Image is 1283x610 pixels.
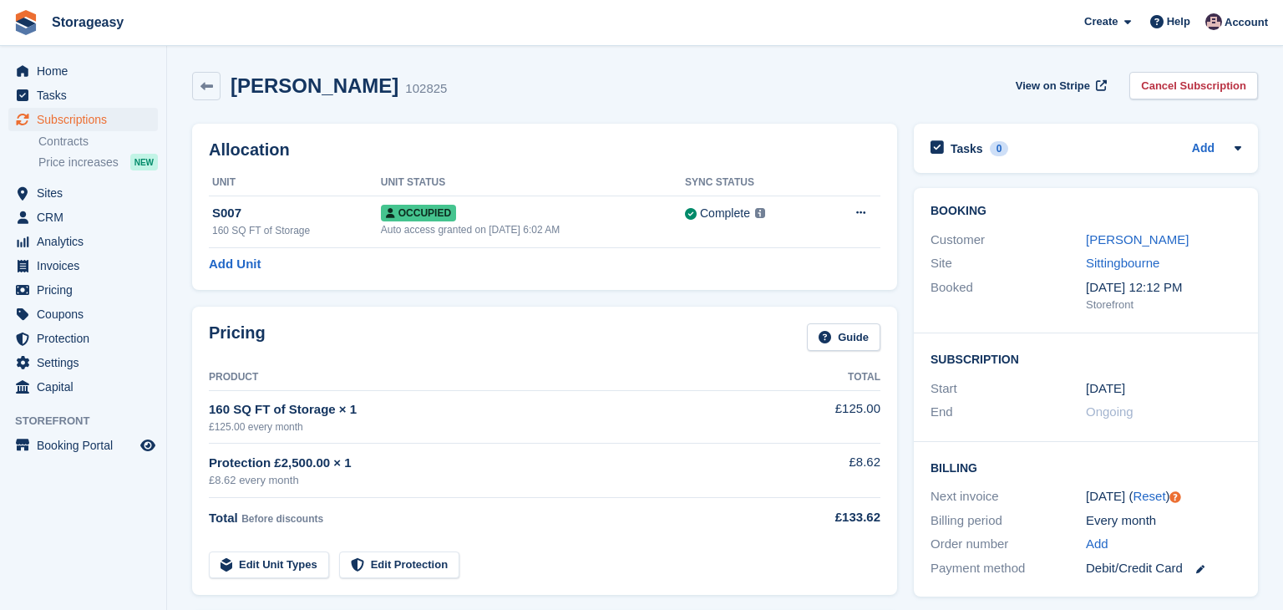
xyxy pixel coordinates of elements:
a: Edit Protection [339,552,459,579]
h2: Subscription [931,350,1241,367]
th: Sync Status [685,170,821,196]
div: End [931,403,1086,422]
a: menu [8,206,158,229]
span: Occupied [381,205,456,221]
a: Reset [1133,489,1165,503]
a: menu [8,59,158,83]
a: menu [8,278,158,302]
a: Add Unit [209,255,261,274]
div: Site [931,254,1086,273]
div: [DATE] 12:12 PM [1086,278,1241,297]
span: Invoices [37,254,137,277]
span: Capital [37,375,137,399]
span: Sites [37,181,137,205]
a: menu [8,108,158,131]
h2: Pricing [209,323,266,351]
a: menu [8,302,158,326]
div: Order number [931,535,1086,554]
h2: Booking [931,205,1241,218]
span: Total [209,511,238,525]
div: Storefront [1086,297,1241,313]
h2: Tasks [951,141,983,156]
a: Contracts [38,134,158,150]
div: Tooltip anchor [1168,490,1183,505]
div: Customer [931,231,1086,250]
h2: Billing [931,459,1241,475]
div: Billing period [931,511,1086,531]
a: [PERSON_NAME] [1086,232,1189,247]
h2: Allocation [209,140,880,160]
th: Total [778,364,880,391]
span: View on Stripe [1016,78,1090,94]
img: stora-icon-8386f47178a22dfd0bd8f6a31ec36ba5ce8667c1dd55bd0f319d3a0aa187defe.svg [13,10,38,35]
span: Settings [37,351,137,374]
div: 160 SQ FT of Storage [212,223,381,238]
a: menu [8,84,158,107]
td: £125.00 [778,390,880,443]
span: Price increases [38,155,119,170]
th: Unit Status [381,170,685,196]
time: 2025-08-22 00:00:00 UTC [1086,379,1125,399]
div: S007 [212,204,381,223]
a: Preview store [138,435,158,455]
a: Add [1192,140,1215,159]
div: Next invoice [931,487,1086,506]
div: [DATE] ( ) [1086,487,1241,506]
a: menu [8,327,158,350]
div: Every month [1086,511,1241,531]
span: Home [37,59,137,83]
div: Complete [700,205,750,222]
span: Ongoing [1086,404,1133,419]
a: menu [8,181,158,205]
a: Cancel Subscription [1129,72,1258,99]
img: James Stewart [1205,13,1222,30]
div: NEW [130,154,158,170]
a: Sittingbourne [1086,256,1159,270]
h2: [PERSON_NAME] [231,74,398,97]
div: 0 [990,141,1009,156]
a: menu [8,351,158,374]
div: 160 SQ FT of Storage × 1 [209,400,778,419]
span: Booking Portal [37,434,137,457]
span: Create [1084,13,1118,30]
a: Edit Unit Types [209,552,329,579]
a: View on Stripe [1009,72,1110,99]
img: icon-info-grey-7440780725fd019a000dd9b08b2336e03edf1995a4989e88bcd33f0948082b44.svg [755,208,765,218]
div: £133.62 [778,508,880,527]
div: £125.00 every month [209,419,778,435]
span: Protection [37,327,137,350]
div: Payment method [931,559,1086,578]
a: menu [8,230,158,253]
div: 102825 [405,79,447,99]
a: Price increases NEW [38,153,158,171]
span: Before discounts [241,513,323,525]
a: menu [8,254,158,277]
span: Tasks [37,84,137,107]
span: Analytics [37,230,137,253]
span: Subscriptions [37,108,137,131]
a: menu [8,375,158,399]
span: Help [1167,13,1190,30]
span: Account [1225,14,1268,31]
span: CRM [37,206,137,229]
span: Pricing [37,278,137,302]
th: Unit [209,170,381,196]
div: Debit/Credit Card [1086,559,1241,578]
th: Product [209,364,778,391]
td: £8.62 [778,444,880,498]
div: Auto access granted on [DATE] 6:02 AM [381,222,685,237]
a: Guide [807,323,880,351]
a: menu [8,434,158,457]
a: Add [1086,535,1108,554]
a: Storageasy [45,8,130,36]
div: Start [931,379,1086,399]
div: Protection £2,500.00 × 1 [209,454,778,473]
div: £8.62 every month [209,472,778,489]
span: Storefront [15,413,166,430]
div: Booked [931,278,1086,313]
span: Coupons [37,302,137,326]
